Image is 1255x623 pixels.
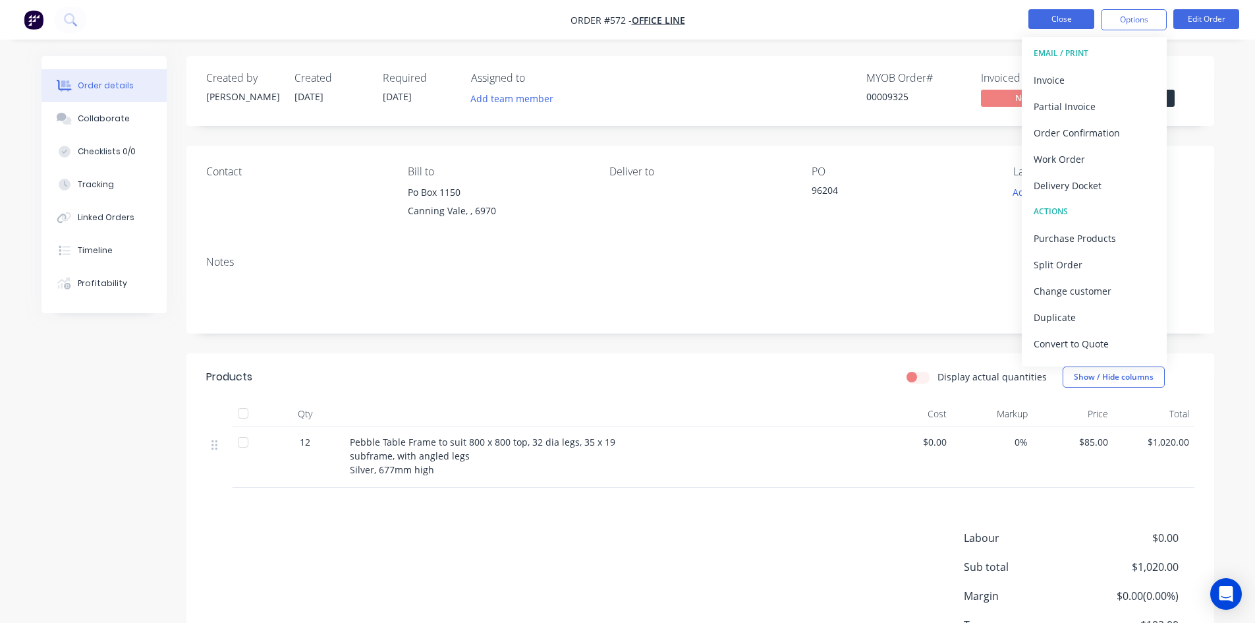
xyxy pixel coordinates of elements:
div: Canning Vale, , 6970 [408,202,588,220]
img: Factory [24,10,43,30]
div: Products [206,369,252,385]
div: Deliver to [609,165,790,178]
div: Created [294,72,367,84]
span: Sub total [964,559,1081,575]
span: Labour [964,530,1081,546]
div: Order Confirmation [1034,123,1155,142]
div: Convert to Quote [1034,334,1155,353]
span: No [981,90,1060,106]
div: Work Order [1034,150,1155,169]
div: Invoiced [981,72,1080,84]
div: Profitability [78,278,127,289]
span: [DATE] [294,90,323,103]
button: Order details [42,69,167,102]
div: Delivery Docket [1034,176,1155,195]
div: Markup [952,401,1033,427]
div: Assigned to [471,72,603,84]
label: Display actual quantities [937,370,1047,384]
button: Checklists 0/0 [42,135,167,168]
div: Order details [78,80,134,92]
div: Archive [1034,361,1155,380]
div: Timeline [78,245,113,256]
div: Tracking [78,179,114,191]
button: Timeline [42,234,167,267]
div: Linked Orders [78,212,134,223]
span: $0.00 [877,435,947,449]
div: Bill to [408,165,588,178]
div: 00009325 [866,90,965,104]
span: Margin [964,588,1081,604]
div: Duplicate [1034,308,1155,327]
span: $1,020.00 [1119,435,1189,449]
div: Po Box 1150Canning Vale, , 6970 [408,183,588,225]
span: $85.00 [1038,435,1109,449]
div: Price [1033,401,1114,427]
div: Change customer [1034,282,1155,301]
div: [PERSON_NAME] [206,90,279,104]
div: Invoice [1034,71,1155,90]
div: 96204 [812,183,976,202]
button: Add team member [463,90,560,107]
div: PO [812,165,992,178]
div: Checklists 0/0 [78,146,136,158]
button: Profitability [42,267,167,300]
button: Tracking [42,168,167,201]
span: $1,020.00 [1080,559,1178,575]
div: Labels [1013,165,1194,178]
button: Add labels [1006,183,1067,201]
div: Open Intercom Messenger [1210,578,1242,610]
button: Show / Hide columns [1063,367,1165,388]
span: [DATE] [383,90,412,103]
span: Order #572 - [571,14,632,26]
span: 0% [957,435,1028,449]
div: Cost [872,401,953,427]
button: Collaborate [42,102,167,135]
div: EMAIL / PRINT [1034,45,1155,62]
button: Linked Orders [42,201,167,234]
div: Total [1113,401,1194,427]
span: 12 [300,435,310,449]
div: Qty [265,401,345,427]
div: Required [383,72,455,84]
div: ACTIONS [1034,203,1155,220]
div: Created by [206,72,279,84]
div: Purchase Products [1034,229,1155,248]
a: Office Line [632,14,685,26]
div: Split Order [1034,255,1155,274]
button: Edit Order [1173,9,1239,29]
div: Partial Invoice [1034,97,1155,116]
span: $0.00 [1080,530,1178,546]
button: Close [1028,9,1094,29]
div: MYOB Order # [866,72,965,84]
span: $0.00 ( 0.00 %) [1080,588,1178,604]
div: Collaborate [78,113,130,125]
button: Options [1101,9,1167,30]
div: Contact [206,165,387,178]
div: Notes [206,256,1194,268]
div: Po Box 1150 [408,183,588,202]
button: Add team member [471,90,561,107]
span: Pebble Table Frame to suit 800 x 800 top, 32 dia legs, 35 x 19 subframe, with angled legs Silver,... [350,436,615,476]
